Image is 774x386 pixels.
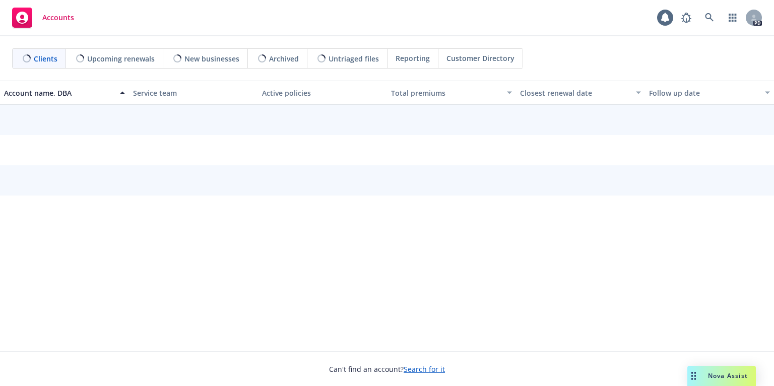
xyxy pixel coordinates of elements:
span: New businesses [184,53,239,64]
a: Accounts [8,4,78,32]
span: Accounts [42,14,74,22]
span: Can't find an account? [329,364,445,374]
span: Clients [34,53,57,64]
button: Follow up date [645,81,774,105]
div: Account name, DBA [4,88,114,98]
a: Search for it [404,364,445,374]
div: Drag to move [687,366,700,386]
button: Active policies [258,81,387,105]
span: Upcoming renewals [87,53,155,64]
div: Total premiums [391,88,501,98]
button: Closest renewal date [516,81,645,105]
a: Switch app [723,8,743,28]
div: Follow up date [649,88,759,98]
button: Nova Assist [687,366,756,386]
div: Service team [133,88,254,98]
span: Nova Assist [708,371,748,380]
span: Archived [269,53,299,64]
span: Reporting [396,53,430,63]
a: Search [699,8,720,28]
div: Closest renewal date [520,88,630,98]
button: Total premiums [387,81,516,105]
span: Untriaged files [329,53,379,64]
a: Report a Bug [676,8,696,28]
div: Active policies [262,88,383,98]
button: Service team [129,81,258,105]
span: Customer Directory [446,53,514,63]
